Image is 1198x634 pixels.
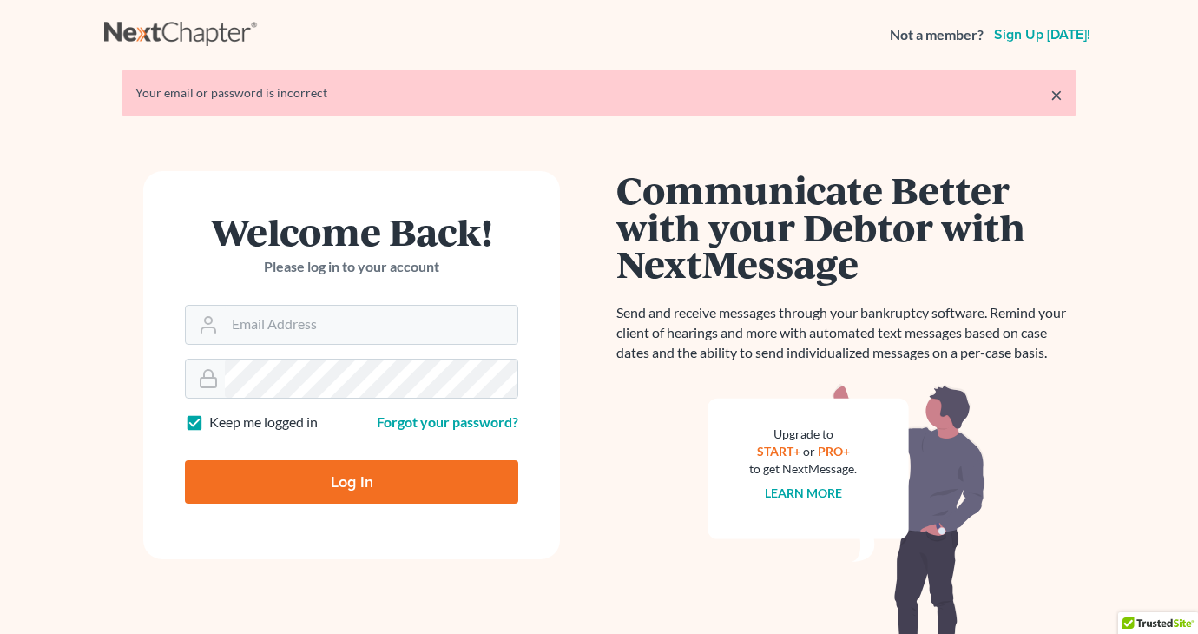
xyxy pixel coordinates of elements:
[1050,84,1063,105] a: ×
[757,444,800,459] a: START+
[803,444,815,459] span: or
[185,460,518,504] input: Log In
[185,257,518,277] p: Please log in to your account
[135,84,1063,102] div: Your email or password is incorrect
[818,444,850,459] a: PRO+
[616,171,1076,282] h1: Communicate Better with your Debtor with NextMessage
[765,485,842,500] a: Learn more
[209,413,318,433] label: Keep me logged in
[225,306,517,344] input: Email Address
[749,460,857,478] div: to get NextMessage.
[185,213,518,250] h1: Welcome Back!
[749,426,857,443] div: Upgrade to
[991,28,1094,42] a: Sign up [DATE]!
[616,303,1076,363] p: Send and receive messages through your bankruptcy software. Remind your client of hearings and mo...
[377,413,518,430] a: Forgot your password?
[890,25,984,45] strong: Not a member?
